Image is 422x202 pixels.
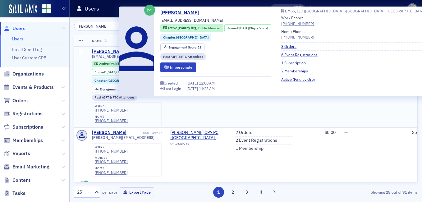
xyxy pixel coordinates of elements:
a: [PHONE_NUMBER] [281,21,314,26]
div: Chapter: [92,77,143,84]
input: Search… [74,22,133,30]
span: Chapter : [94,78,108,83]
a: Chapter:[GEOGRAPHIC_DATA] [163,35,209,40]
button: Impersonate [160,62,196,72]
a: [PERSON_NAME], LLC ([GEOGRAPHIC_DATA], [GEOGRAPHIC_DATA]) [170,181,227,192]
span: Name [92,39,102,43]
img: SailAMX [42,4,51,14]
div: ORG-649759 [170,142,227,148]
div: Active (Paid by Org): Active (Paid by Org): Public Member [92,61,155,67]
span: [PERSON_NAME][EMAIL_ADDRESS][DOMAIN_NAME] [92,135,162,140]
a: Tasks [3,190,25,197]
span: Bethany Booth [293,6,299,12]
span: Active (Paid by Org) [99,62,130,66]
a: [PHONE_NUMBER] [95,149,128,154]
a: 129 Orders [236,181,257,187]
label: per page [102,189,117,195]
div: (36yrs 5mos) [239,26,268,31]
a: 2 Event Registrations [236,138,277,143]
div: Support [314,6,336,11]
a: 1 Subscription [281,60,310,66]
span: Public Member [198,26,221,30]
div: [US_STATE][DOMAIN_NAME] [345,6,403,11]
span: Subscriptions [12,124,43,131]
span: Profile [407,3,418,14]
div: Created [164,81,178,85]
a: [PERSON_NAME] [92,181,126,187]
a: Content [3,177,30,184]
div: Last Login [164,87,181,90]
a: [PHONE_NUMBER] [95,159,128,164]
h1: Users [85,5,99,12]
a: 1 Membership [236,146,264,151]
div: Active (Paid by Org): Active (Paid by Org): Public Member [160,24,223,32]
a: 3 Orders [281,44,301,49]
div: Showing out of items [307,189,418,195]
a: Users [12,36,23,42]
a: Registrations [3,110,43,117]
a: Active (Paid by Org) Public Member [94,62,152,66]
button: 1 [213,187,224,198]
button: 2 [227,187,238,198]
a: 2 Memberships [281,68,313,74]
a: Active (Paid by Org) [281,76,319,82]
a: Email Marketing [3,163,49,170]
button: 3 [241,187,252,198]
img: SailAMX [9,4,37,14]
span: Active (Paid by Org) [167,26,198,30]
span: Registrations [12,110,43,117]
div: mobile [95,156,128,160]
button: Export Page [120,187,154,197]
div: home [95,115,128,119]
span: Memberships [12,137,43,144]
div: Home Phone: [281,29,314,40]
div: 25 [77,189,91,195]
span: [DATE] [107,70,116,74]
a: [PHONE_NUMBER] [281,34,314,40]
a: Reports [3,150,30,157]
div: Joined: 1989-04-03 00:00:00 [224,24,271,32]
span: Bob Roberts CPA PC (Montgomery, AL) [170,130,227,141]
span: Engagement Score : [100,87,129,91]
span: [DATE] [239,26,249,30]
a: Chapter:[GEOGRAPHIC_DATA] [94,79,140,83]
div: Engagement Score: 28 [92,86,136,93]
a: Active (Paid by Org) Public Member [163,26,221,31]
span: Engagement Score : [168,45,198,49]
span: $0.00 [324,130,336,135]
div: Engagement Score: 28 [160,44,204,51]
div: home [95,167,128,170]
div: work [95,104,128,108]
span: Warren Averett, LLC (Montgomery, AL) [170,181,227,192]
div: [PHONE_NUMBER] [95,108,128,112]
span: 11:23 AM [199,86,215,91]
a: 6 Event Registrations [281,52,322,57]
a: Subscriptions [3,124,43,131]
a: Events & Products [3,84,54,91]
a: User Custom CPE [12,55,46,61]
a: Users [3,25,25,32]
strong: 91 [401,189,408,195]
span: Tasks [12,190,25,197]
a: Memberships [3,137,43,144]
span: Users [12,25,25,32]
span: Content [12,177,30,184]
a: 2 Orders [236,130,252,135]
span: Orders [12,97,28,104]
div: Joined: 1989-04-03 00:00:00 [92,69,139,76]
a: [PHONE_NUMBER] [95,170,128,175]
a: [PHONE_NUMBER] [95,118,128,123]
span: Joined : [95,70,107,74]
span: Joined : [227,26,239,31]
div: Past AIFT & FTC Attendees [92,94,138,101]
a: [PERSON_NAME] [160,9,204,16]
a: Organizations [3,71,44,77]
div: Work Phone: [281,15,314,26]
